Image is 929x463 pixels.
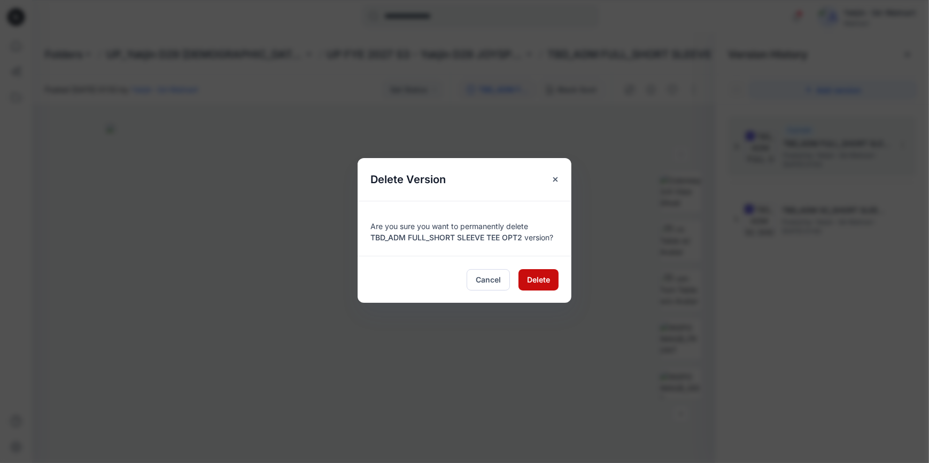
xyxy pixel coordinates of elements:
div: Are you sure you want to permanently delete version? [370,214,559,243]
button: Close [546,170,565,189]
button: Delete [518,269,559,291]
span: Delete [527,274,550,285]
span: Cancel [476,274,501,285]
h5: Delete Version [358,158,459,201]
span: TBD_ADM FULL_SHORT SLEEVE TEE OPT2 [370,233,522,242]
button: Cancel [467,269,510,291]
